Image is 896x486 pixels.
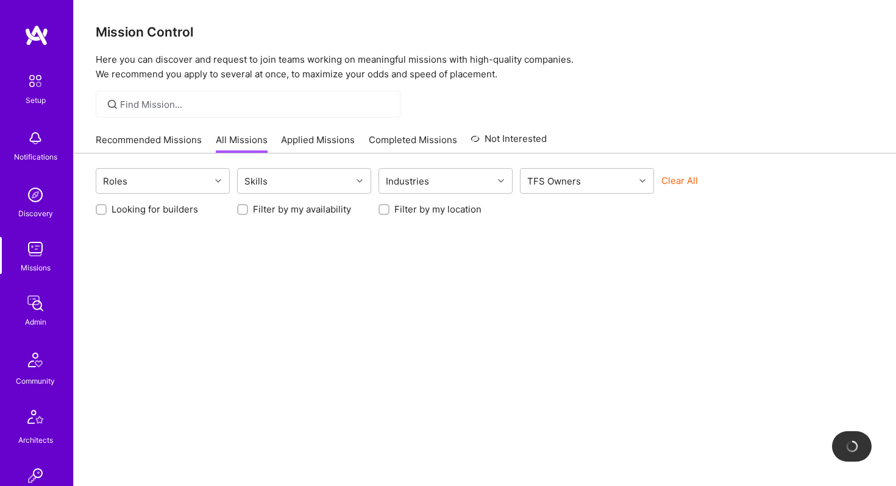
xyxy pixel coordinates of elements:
div: Roles [100,172,130,190]
a: All Missions [216,133,268,153]
div: Admin [25,315,46,328]
i: icon Chevron [215,178,221,184]
div: TFS Owners [524,172,584,190]
p: Here you can discover and request to join teams working on meaningful missions with high-quality ... [96,52,874,82]
img: setup [23,68,48,94]
a: Applied Missions [281,133,355,153]
div: Discovery [18,207,53,220]
a: Completed Missions [369,133,457,153]
button: Clear All [661,174,698,187]
i: icon SearchGrey [105,97,119,111]
img: bell [23,126,48,150]
div: Community [16,375,55,387]
i: icon Chevron [639,178,645,184]
div: Missions [21,261,51,274]
h3: Mission Control [96,24,874,40]
img: Architects [21,404,50,434]
div: Architects [18,434,53,446]
i: icon Chevron [498,178,504,184]
div: Skills [241,172,271,190]
div: Notifications [14,150,57,163]
img: loading [845,440,858,453]
a: Not Interested [471,132,547,153]
img: admin teamwork [23,291,48,315]
input: Find Mission... [120,98,391,111]
i: icon Chevron [357,178,363,184]
img: teamwork [23,237,48,261]
img: logo [24,24,49,46]
img: Community [21,345,50,375]
a: Recommended Missions [96,133,202,153]
img: discovery [23,183,48,207]
div: Setup [26,94,46,107]
label: Looking for builders [112,203,198,216]
label: Filter by my availability [253,203,351,216]
div: Industries [383,172,432,190]
label: Filter by my location [394,203,482,216]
